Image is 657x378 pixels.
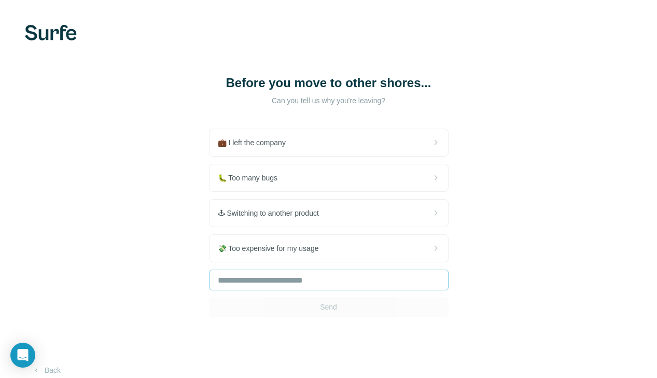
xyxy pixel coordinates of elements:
[10,343,35,368] div: Open Intercom Messenger
[225,75,432,91] h1: Before you move to other shores...
[25,25,77,40] img: Surfe's logo
[218,208,327,218] span: 🕹 Switching to another product
[218,173,286,183] span: 🐛 Too many bugs
[225,95,432,106] p: Can you tell us why you're leaving?
[218,243,327,254] span: 💸 Too expensive for my usage
[218,137,294,148] span: 💼 I left the company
